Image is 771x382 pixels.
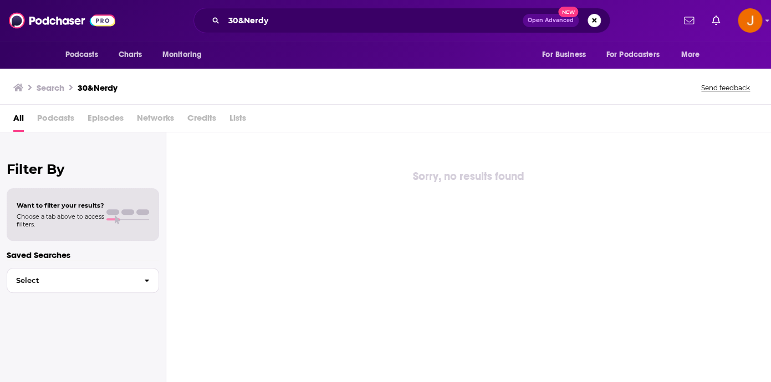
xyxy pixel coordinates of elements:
[166,168,771,185] div: Sorry, no results found
[13,109,24,132] a: All
[606,47,660,63] span: For Podcasters
[111,44,149,65] a: Charts
[229,109,246,132] span: Lists
[528,18,574,23] span: Open Advanced
[37,82,64,93] h3: Search
[7,268,159,293] button: Select
[119,47,142,63] span: Charts
[7,277,135,284] span: Select
[78,82,118,93] h3: 30&Nerdy
[7,161,159,177] h2: Filter By
[542,47,586,63] span: For Business
[9,10,115,31] img: Podchaser - Follow, Share and Rate Podcasts
[58,44,113,65] button: open menu
[17,213,104,228] span: Choose a tab above to access filters.
[534,44,600,65] button: open menu
[17,202,104,209] span: Want to filter your results?
[193,8,610,33] div: Search podcasts, credits, & more...
[698,83,753,92] button: Send feedback
[681,47,699,63] span: More
[599,44,676,65] button: open menu
[65,47,98,63] span: Podcasts
[187,109,216,132] span: Credits
[7,250,159,260] p: Saved Searches
[673,44,713,65] button: open menu
[88,109,124,132] span: Episodes
[162,47,202,63] span: Monitoring
[37,109,74,132] span: Podcasts
[738,8,762,33] span: Logged in as justine87181
[523,14,579,27] button: Open AdvancedNew
[137,109,174,132] span: Networks
[738,8,762,33] button: Show profile menu
[558,7,578,17] span: New
[738,8,762,33] img: User Profile
[224,12,523,29] input: Search podcasts, credits, & more...
[707,11,724,30] a: Show notifications dropdown
[680,11,698,30] a: Show notifications dropdown
[155,44,216,65] button: open menu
